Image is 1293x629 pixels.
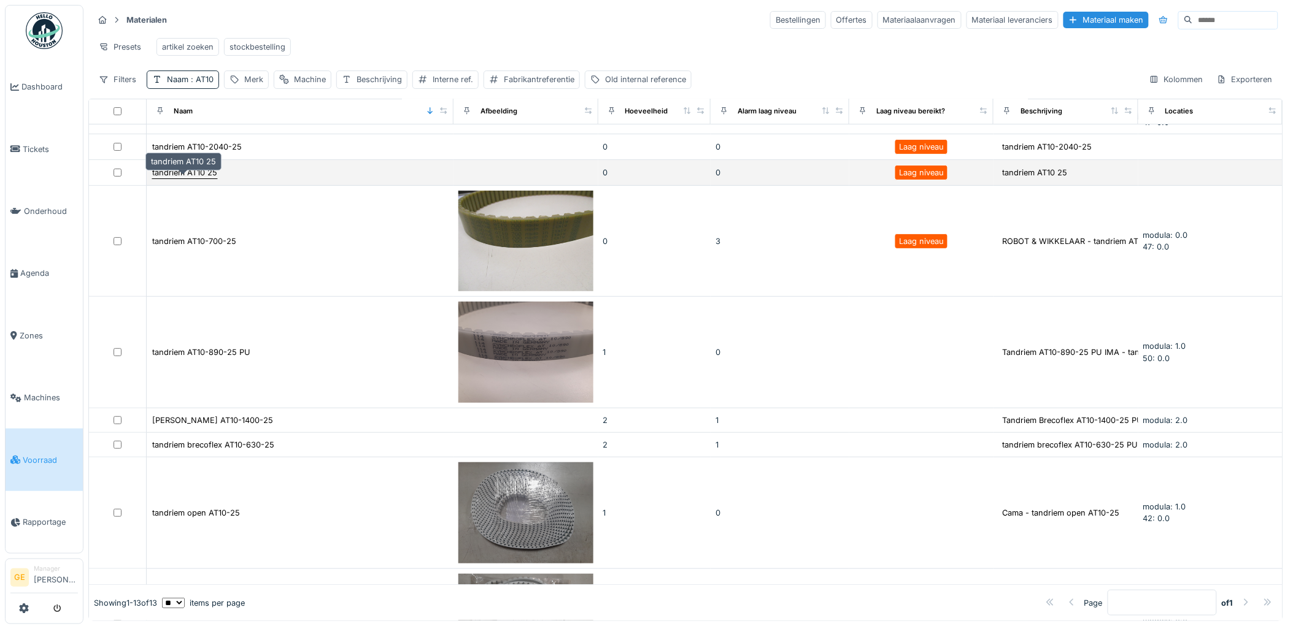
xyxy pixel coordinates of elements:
[1021,106,1062,116] div: Beschrijving
[1143,416,1188,425] span: modula: 2.0
[1002,507,1119,519] div: Cama - tandriem open AT10-25
[603,507,706,519] div: 1
[433,74,473,85] div: Interne ref.
[625,106,668,116] div: Hoeveelheid
[23,143,78,155] span: Tickets
[122,14,172,26] strong: Materialen
[603,167,706,178] div: 0
[716,235,844,247] div: 3
[6,242,83,304] a: Agenda
[20,330,78,341] span: Zones
[458,302,593,402] img: tandriem AT10-890-25 PU
[1144,71,1209,88] div: Kolommen
[10,564,78,593] a: GE Manager[PERSON_NAME]
[899,141,944,153] div: Laag niveau
[6,180,83,242] a: Onderhoud
[899,167,944,178] div: Laag niveau
[1143,354,1170,363] span: 50: 0.0
[244,74,263,85] div: Merk
[1211,71,1278,88] div: Exporteren
[162,41,214,53] div: artikel zoeken
[716,167,844,178] div: 0
[1143,231,1188,240] span: modula: 0.0
[6,491,83,553] a: Rapportage
[357,74,402,85] div: Beschrijving
[1002,167,1067,178] div: tandriem AT10 25
[167,74,214,85] div: Naam
[23,516,78,528] span: Rapportage
[738,106,797,116] div: Alarm laag niveau
[481,106,517,116] div: Afbeelding
[26,12,63,49] img: Badge_color-CXgf-gQk.svg
[603,346,706,358] div: 1
[1002,346,1192,358] div: Tandriem AT10-890-25 PU IMA - tandriem AT10-...
[899,235,944,247] div: Laag niveau
[6,118,83,180] a: Tickets
[145,153,222,170] div: tandriem AT10 25
[831,11,873,29] div: Offertes
[504,74,574,85] div: Fabrikantreferentie
[716,439,844,451] div: 1
[770,11,826,29] div: Bestellingen
[152,439,274,451] div: tandriem brecoflex AT10-630-25
[1143,341,1186,351] span: modula: 1.0
[6,305,83,367] a: Zones
[1143,440,1188,449] span: modula: 2.0
[21,81,78,93] span: Dashboard
[188,75,214,84] span: : AT10
[152,414,273,426] div: [PERSON_NAME] AT10-1400-25
[716,507,844,519] div: 0
[24,205,78,217] span: Onderhoud
[34,564,78,573] div: Manager
[1222,597,1233,609] strong: of 1
[6,56,83,118] a: Dashboard
[23,454,78,466] span: Voorraad
[1002,414,1194,426] div: Tandriem Brecoflex AT10-1400-25 PU wit L78 Ima...
[6,429,83,490] a: Voorraad
[93,38,147,56] div: Presets
[876,106,945,116] div: Laag niveau bereikt?
[152,235,236,247] div: tandriem AT10-700-25
[162,597,245,609] div: items per page
[716,346,844,358] div: 0
[716,414,844,426] div: 1
[458,191,593,291] img: tandriem AT10-700-25
[1143,514,1170,523] span: 42: 0.0
[20,267,78,279] span: Agenda
[93,71,142,88] div: Filters
[1084,597,1103,609] div: Page
[294,74,326,85] div: Machine
[1143,242,1170,251] span: 47: 0.0
[603,235,706,247] div: 0
[10,568,29,587] li: GE
[1002,141,1092,153] div: tandriem AT10-2040-25
[603,141,706,153] div: 0
[152,167,217,178] div: tandriem AT10 25
[1002,439,1192,451] div: tandriem brecoflex AT10-630-25 PU wit L78 Ima ...
[230,41,285,53] div: stockbestelling
[1063,12,1149,28] div: Materiaal maken
[174,106,193,116] div: Naam
[34,564,78,590] li: [PERSON_NAME]
[967,11,1059,29] div: Materiaal leveranciers
[152,507,240,519] div: tandriem open AT10-25
[6,367,83,429] a: Machines
[152,346,250,358] div: tandriem AT10-890-25 PU
[716,141,844,153] div: 0
[94,597,157,609] div: Showing 1 - 13 of 13
[878,11,962,29] div: Materiaalaanvragen
[603,439,706,451] div: 2
[152,141,242,153] div: tandriem AT10-2040-25
[24,392,78,403] span: Machines
[1002,235,1178,247] div: ROBOT & WIKKELAAR - tandriem AT10-700-25
[1143,502,1186,511] span: modula: 1.0
[605,74,686,85] div: Old internal reference
[458,462,593,563] img: tandriem open AT10-25
[1165,106,1194,116] div: Locaties
[603,414,706,426] div: 2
